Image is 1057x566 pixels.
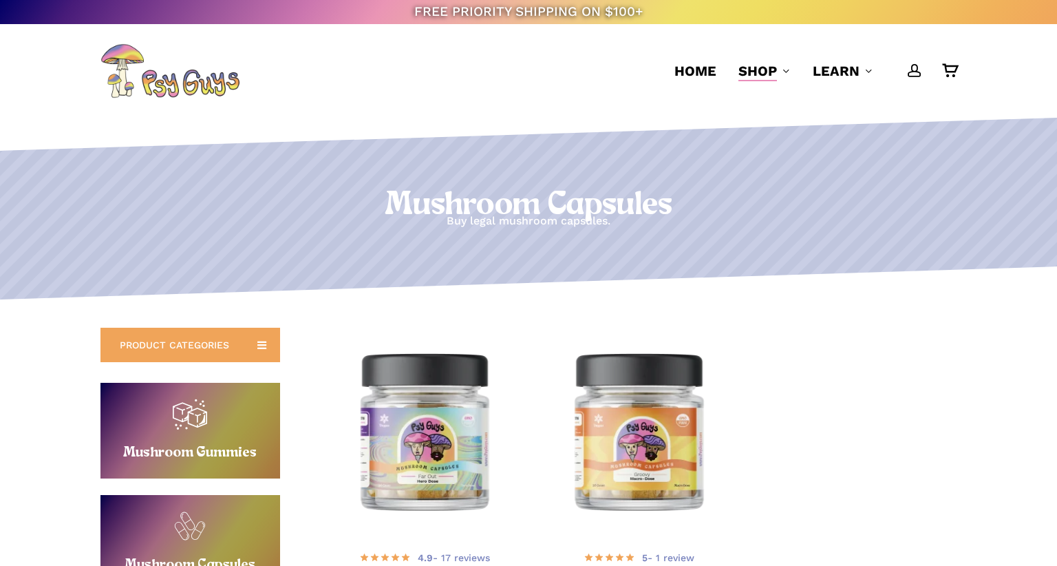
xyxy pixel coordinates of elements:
a: Home [674,61,716,81]
span: - 17 reviews [418,551,490,565]
a: PRODUCT CATEGORIES [100,328,280,362]
b: 4.9 [418,552,433,563]
span: PRODUCT CATEGORIES [120,338,229,352]
a: Shop [738,61,791,81]
a: Learn [813,61,873,81]
nav: Main Menu [663,24,957,118]
a: PsyCaps - Far Out [324,331,526,532]
span: - 1 review [642,551,694,565]
a: Cart [942,63,957,78]
img: PsyCaps - Groovy [538,331,740,532]
img: PsyGuys [100,43,239,98]
span: Learn [813,63,860,79]
span: Shop [738,63,777,79]
b: 5 [642,552,648,563]
span: Home [674,63,716,79]
img: Psy Guys Mushroom Capsules, Hero Dose bottle [324,331,526,532]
